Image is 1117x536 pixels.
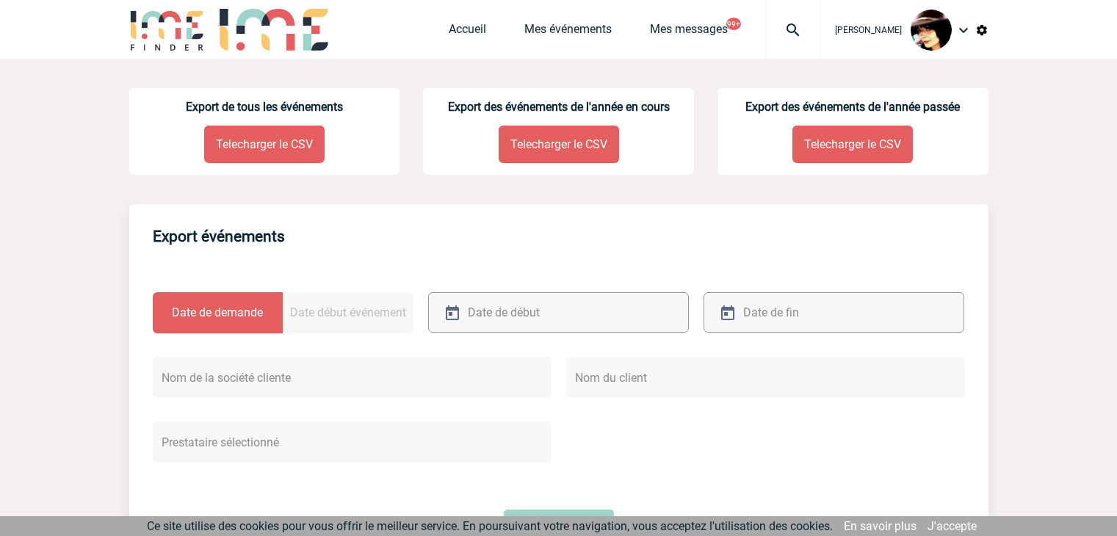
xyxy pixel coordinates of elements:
a: Mes messages [650,22,728,43]
button: 99+ [726,18,741,30]
h3: Export des événements de l'année passée [717,100,988,114]
a: En savoir plus [844,519,917,533]
img: IME-Finder [129,9,206,51]
a: J'accepte [928,519,977,533]
label: Date de demande [153,292,283,333]
input: Nom de la société cliente [153,357,552,398]
input: Date de début [464,302,620,323]
h3: Export des événements de l'année en cours [423,100,694,114]
label: Date début événement [283,292,413,333]
span: [PERSON_NAME] [835,25,902,35]
a: Telecharger le CSV [792,126,913,163]
h3: Export de tous les événements [129,100,400,114]
h4: Export événements [153,228,285,245]
a: Telecharger le CSV [204,126,325,163]
span: Ce site utilise des cookies pour vous offrir le meilleur service. En poursuivant votre navigation... [147,519,833,533]
a: Mes événements [524,22,612,43]
a: Accueil [449,22,486,43]
input: Date de fin [740,302,895,323]
a: Telecharger le CSV [499,126,619,163]
img: 101023-0.jpg [911,10,952,51]
input: Prestataire sélectionné [153,421,552,463]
